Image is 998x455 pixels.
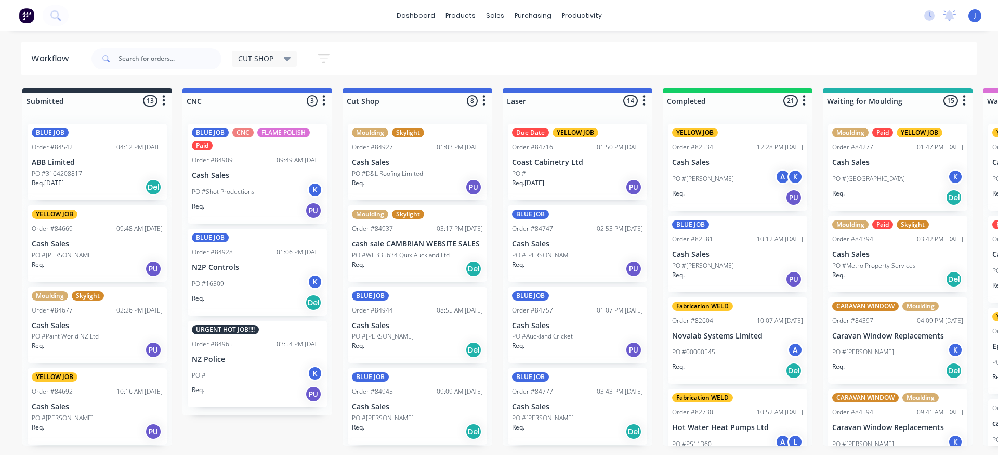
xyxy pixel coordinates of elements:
[553,128,598,137] div: YELLOW JOB
[757,142,803,152] div: 12:28 PM [DATE]
[897,220,929,229] div: Skylight
[32,260,44,269] p: Req.
[305,294,322,311] div: Del
[757,316,803,326] div: 10:07 AM [DATE]
[465,342,482,358] div: Del
[625,261,642,277] div: PU
[145,342,162,358] div: PU
[832,316,873,326] div: Order #84397
[917,142,963,152] div: 01:47 PM [DATE]
[352,423,364,432] p: Req.
[28,368,167,445] div: YELLOW JOBOrder #8469210:16 AM [DATE]Cash SalesPO #[PERSON_NAME]Req.PU
[785,362,802,379] div: Del
[116,142,163,152] div: 04:12 PM [DATE]
[352,142,393,152] div: Order #84927
[672,362,685,371] p: Req.
[277,248,323,257] div: 01:06 PM [DATE]
[192,355,323,364] p: NZ Police
[832,423,963,432] p: Caravan Window Replacements
[192,294,204,303] p: Req.
[116,224,163,233] div: 09:48 AM [DATE]
[192,325,259,334] div: URGENT HOT JOB!!!!
[917,235,963,244] div: 03:42 PM [DATE]
[672,439,712,449] p: PO #PS11360
[512,423,524,432] p: Req.
[238,53,273,64] span: CUT SHOP
[348,368,487,445] div: BLUE JOBOrder #8494509:09 AM [DATE]Cash SalesPO #[PERSON_NAME]Req.Del
[512,240,643,249] p: Cash Sales
[948,342,963,358] div: K
[787,434,803,450] div: L
[946,362,962,379] div: Del
[832,347,894,357] p: PO #[PERSON_NAME]
[192,371,206,380] p: PO #
[946,189,962,206] div: Del
[902,393,939,402] div: Moulding
[832,250,963,259] p: Cash Sales
[465,261,482,277] div: Del
[897,128,942,137] div: YELLOW JOB
[597,387,643,396] div: 03:43 PM [DATE]
[832,142,873,152] div: Order #84277
[145,423,162,440] div: PU
[672,250,803,259] p: Cash Sales
[672,158,803,167] p: Cash Sales
[832,261,916,270] p: PO #Metro Property Services
[307,182,323,198] div: K
[32,291,68,301] div: Moulding
[465,179,482,196] div: PU
[512,306,553,315] div: Order #84757
[192,141,213,150] div: Paid
[32,423,44,432] p: Req.
[512,224,553,233] div: Order #84747
[352,224,393,233] div: Order #84937
[32,251,94,260] p: PO #[PERSON_NAME]
[465,423,482,440] div: Del
[352,128,388,137] div: Moulding
[188,124,327,224] div: BLUE JOBCNCFLAME POLISHPaidOrder #8490909:49 AM [DATE]Cash SalesPO #Shot ProductionsKReq.PU
[352,169,423,178] p: PO #D&L Roofing Limited
[352,178,364,188] p: Req.
[19,8,34,23] img: Factory
[32,178,64,188] p: Req. [DATE]
[440,8,481,23] div: products
[32,372,77,382] div: YELLOW JOB
[832,220,869,229] div: Moulding
[757,408,803,417] div: 10:52 AM [DATE]
[625,179,642,196] div: PU
[481,8,509,23] div: sales
[672,220,709,229] div: BLUE JOB
[391,8,440,23] a: dashboard
[437,306,483,315] div: 08:55 AM [DATE]
[32,224,73,233] div: Order #84669
[437,142,483,152] div: 01:03 PM [DATE]
[832,270,845,280] p: Req.
[32,158,163,167] p: ABB Limited
[672,408,713,417] div: Order #82730
[948,169,963,185] div: K
[974,11,976,20] span: J
[32,128,69,137] div: BLUE JOB
[832,235,873,244] div: Order #84394
[672,393,733,402] div: Fabrication WELD
[787,169,803,185] div: K
[145,261,162,277] div: PU
[145,179,162,196] div: Del
[31,53,74,65] div: Workflow
[597,142,643,152] div: 01:50 PM [DATE]
[512,169,526,178] p: PO #
[668,124,807,211] div: YELLOW JOBOrder #8253412:28 PM [DATE]Cash SalesPO #[PERSON_NAME]AKReq.PU
[192,155,233,165] div: Order #84909
[668,216,807,292] div: BLUE JOBOrder #8258110:12 AM [DATE]Cash SalesPO #[PERSON_NAME]Req.PU
[508,124,647,200] div: Due DateYELLOW JOBOrder #8471601:50 PM [DATE]Coast Cabinetry LtdPO #Req.[DATE]PU
[352,321,483,330] p: Cash Sales
[832,302,899,311] div: CARAVAN WINDOW
[32,332,99,341] p: PO #Paint World NZ Ltd
[116,387,163,396] div: 10:16 AM [DATE]
[872,220,893,229] div: Paid
[625,342,642,358] div: PU
[192,385,204,395] p: Req.
[352,240,483,249] p: cash sale CAMBRIAN WEBSITE SALES
[672,235,713,244] div: Order #82581
[832,439,894,449] p: PO #[PERSON_NAME]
